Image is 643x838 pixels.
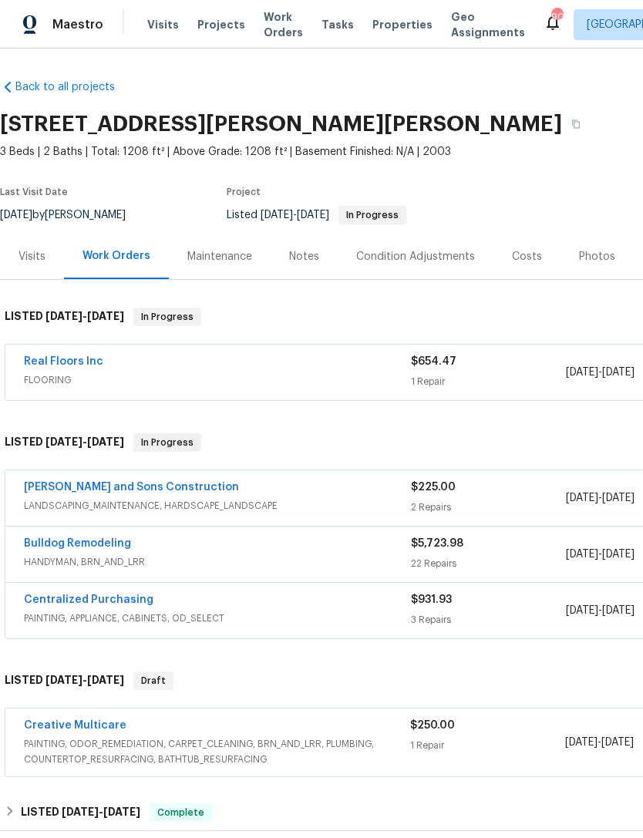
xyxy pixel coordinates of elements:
[410,720,455,731] span: $250.00
[227,210,406,220] span: Listed
[197,17,245,32] span: Projects
[411,374,566,389] div: 1 Repair
[411,482,456,493] span: $225.00
[261,210,329,220] span: -
[602,493,635,503] span: [DATE]
[45,436,124,447] span: -
[411,612,566,628] div: 3 Repairs
[82,248,150,264] div: Work Orders
[411,594,452,605] span: $931.93
[24,482,239,493] a: [PERSON_NAME] and Sons Construction
[227,187,261,197] span: Project
[147,17,179,32] span: Visits
[566,605,598,616] span: [DATE]
[264,9,303,40] span: Work Orders
[5,308,124,326] h6: LISTED
[187,249,252,264] div: Maintenance
[52,17,103,32] span: Maestro
[24,594,153,605] a: Centralized Purchasing
[103,806,140,817] span: [DATE]
[411,356,456,367] span: $654.47
[19,249,45,264] div: Visits
[24,356,103,367] a: Real Floors Inc
[62,806,140,817] span: -
[135,309,200,325] span: In Progress
[579,249,615,264] div: Photos
[602,367,635,378] span: [DATE]
[24,538,131,549] a: Bulldog Remodeling
[566,365,635,380] span: -
[297,210,329,220] span: [DATE]
[45,311,124,321] span: -
[5,671,124,690] h6: LISTED
[135,673,172,688] span: Draft
[24,611,411,626] span: PAINTING, APPLIANCE, CABINETS, OD_SELECT
[87,436,124,447] span: [DATE]
[45,675,82,685] span: [DATE]
[62,806,99,817] span: [DATE]
[87,675,124,685] span: [DATE]
[566,603,635,618] span: -
[340,210,405,220] span: In Progress
[356,249,475,264] div: Condition Adjustments
[451,9,525,40] span: Geo Assignments
[411,538,463,549] span: $5,723.98
[566,367,598,378] span: [DATE]
[411,500,566,515] div: 2 Repairs
[21,803,140,822] h6: LISTED
[24,554,411,570] span: HANDYMAN, BRN_AND_LRR
[24,720,126,731] a: Creative Multicare
[289,249,319,264] div: Notes
[565,735,634,750] span: -
[566,490,635,506] span: -
[601,737,634,748] span: [DATE]
[410,738,564,753] div: 1 Repair
[372,17,433,32] span: Properties
[45,311,82,321] span: [DATE]
[24,372,411,388] span: FLOORING
[45,436,82,447] span: [DATE]
[87,311,124,321] span: [DATE]
[45,675,124,685] span: -
[321,19,354,30] span: Tasks
[566,549,598,560] span: [DATE]
[565,737,598,748] span: [DATE]
[5,433,124,452] h6: LISTED
[24,736,410,767] span: PAINTING, ODOR_REMEDIATION, CARPET_CLEANING, BRN_AND_LRR, PLUMBING, COUNTERTOP_RESURFACING, BATHT...
[562,110,590,138] button: Copy Address
[411,556,566,571] div: 22 Repairs
[512,249,542,264] div: Costs
[151,805,210,820] span: Complete
[602,605,635,616] span: [DATE]
[566,493,598,503] span: [DATE]
[135,435,200,450] span: In Progress
[566,547,635,562] span: -
[261,210,293,220] span: [DATE]
[551,9,562,25] div: 90
[602,549,635,560] span: [DATE]
[24,498,411,513] span: LANDSCAPING_MAINTENANCE, HARDSCAPE_LANDSCAPE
